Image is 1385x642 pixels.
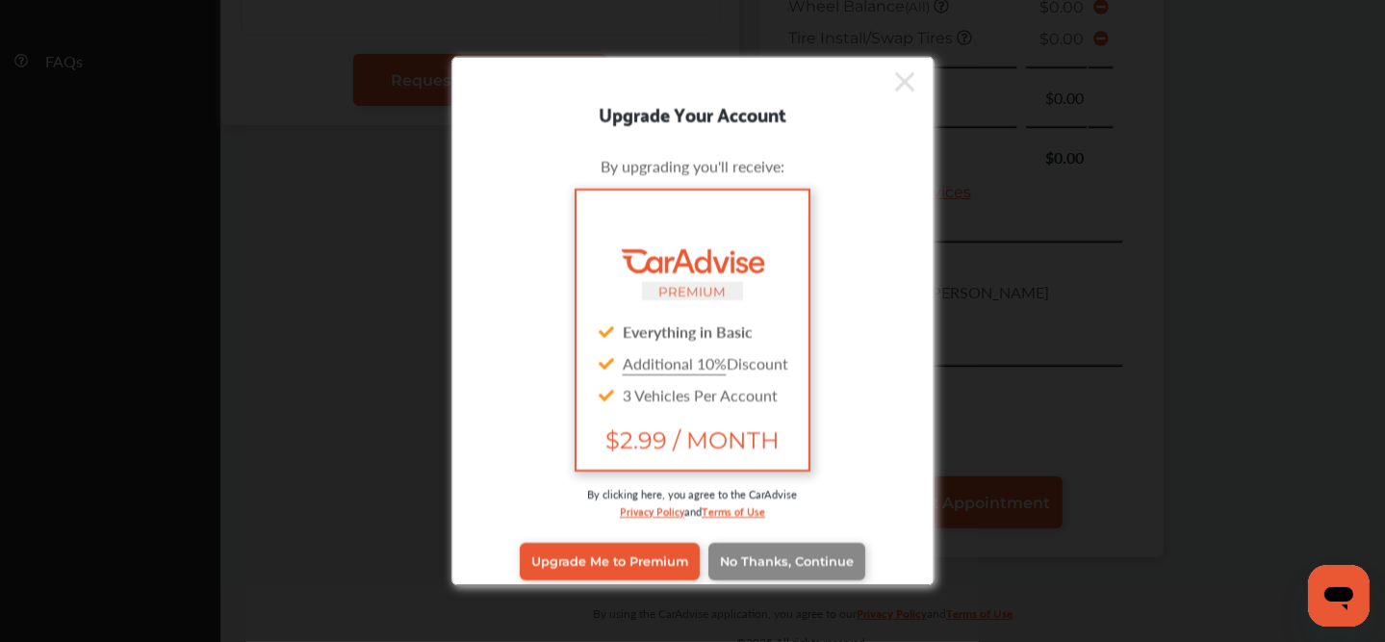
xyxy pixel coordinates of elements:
span: Discount [623,352,788,374]
a: Upgrade Me to Premium [520,544,700,580]
iframe: Button to launch messaging window [1308,565,1370,627]
span: Upgrade Me to Premium [531,555,688,570]
div: 3 Vehicles Per Account [592,379,792,411]
small: PREMIUM [659,284,727,299]
span: No Thanks, Continue [720,555,854,570]
a: Privacy Policy [620,501,684,520]
span: $2.99 / MONTH [592,426,792,454]
strong: Everything in Basic [623,321,753,343]
a: No Thanks, Continue [708,544,865,580]
div: By clicking here, you agree to the CarAdvise and [481,486,905,539]
a: Terms of Use [702,501,765,520]
u: Additional 10% [623,352,727,374]
div: Upgrade Your Account [452,98,934,129]
div: By upgrading you'll receive: [481,155,905,177]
